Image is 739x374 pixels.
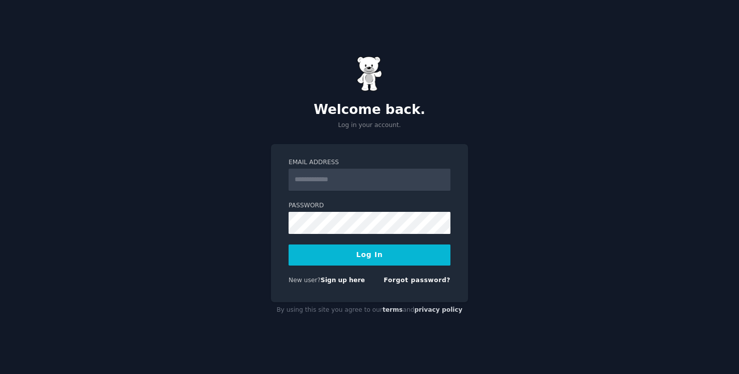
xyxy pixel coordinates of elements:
[271,102,468,118] h2: Welcome back.
[289,201,450,210] label: Password
[357,56,382,91] img: Gummy Bear
[414,306,463,313] a: privacy policy
[289,158,450,167] label: Email Address
[383,306,403,313] a: terms
[384,277,450,284] a: Forgot password?
[271,302,468,318] div: By using this site you agree to our and
[271,121,468,130] p: Log in your account.
[321,277,365,284] a: Sign up here
[289,244,450,266] button: Log In
[289,277,321,284] span: New user?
